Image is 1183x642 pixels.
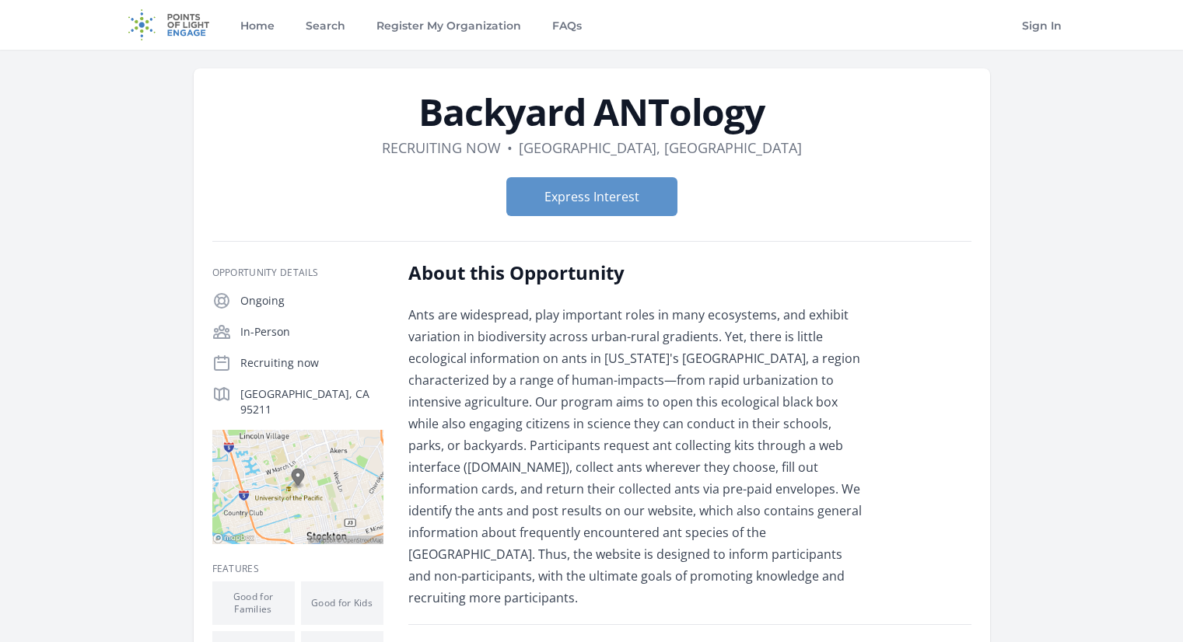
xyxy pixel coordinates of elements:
li: Good for Kids [301,581,383,625]
button: Express Interest [506,177,677,216]
p: Recruiting now [240,355,383,371]
p: In-Person [240,324,383,340]
p: Ants are widespread, play important roles in many ecosystems, and exhibit variation in biodiversi... [408,304,863,609]
dd: [GEOGRAPHIC_DATA], [GEOGRAPHIC_DATA] [519,137,802,159]
p: [GEOGRAPHIC_DATA], CA 95211 [240,386,383,417]
li: Good for Families [212,581,295,625]
p: Ongoing [240,293,383,309]
h3: Features [212,563,383,575]
h1: Backyard ANTology [212,93,971,131]
dd: Recruiting now [382,137,501,159]
h3: Opportunity Details [212,267,383,279]
img: Map [212,430,383,544]
div: • [507,137,513,159]
h2: About this Opportunity [408,260,863,285]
